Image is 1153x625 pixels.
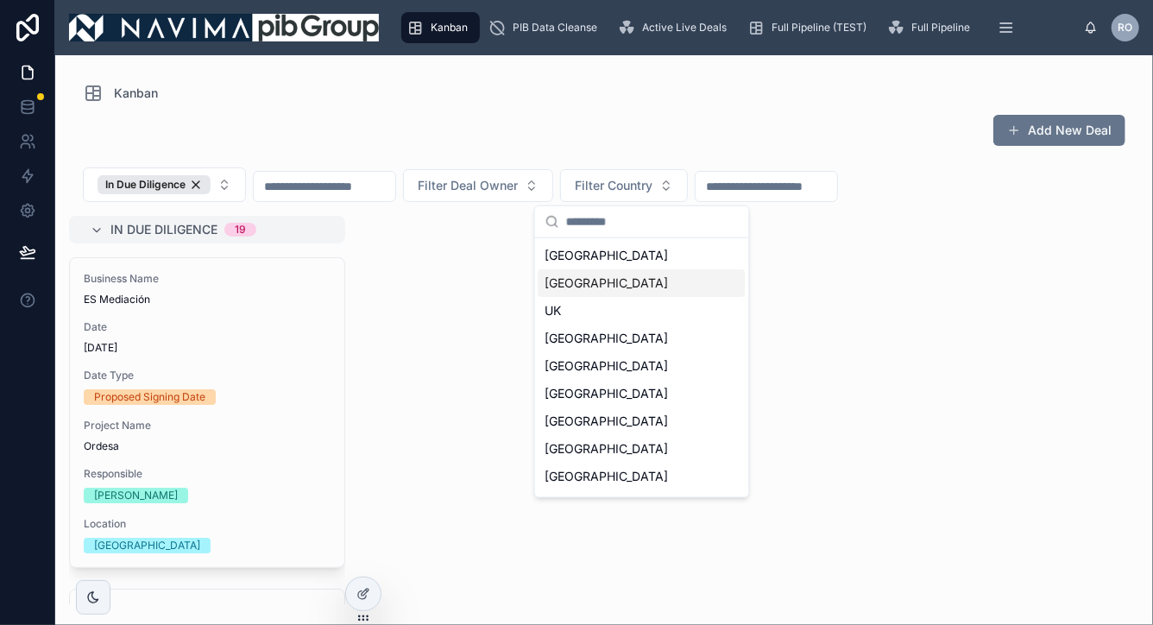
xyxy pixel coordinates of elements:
[483,12,609,43] a: PIB Data Cleanse
[539,407,746,435] div: [GEOGRAPHIC_DATA]
[83,167,246,202] button: Select Button
[98,175,211,194] div: In Due Diligence
[418,177,518,194] span: Filter Deal Owner
[84,320,331,334] span: Date
[393,9,1084,47] div: scrollable content
[84,439,331,453] span: Ordesa
[83,83,158,104] a: Kanban
[539,297,746,325] div: UK
[84,467,331,481] span: Responsible
[642,21,727,35] span: Active Live Deals
[84,293,331,306] span: ES Mediación
[84,517,331,531] span: Location
[84,272,331,286] span: Business Name
[431,21,468,35] span: Kanban
[539,352,746,380] div: [GEOGRAPHIC_DATA]
[539,242,746,269] div: [GEOGRAPHIC_DATA]
[235,223,246,237] div: 19
[98,175,211,194] button: Unselect IN_DUE_DILIGENCE
[84,419,331,432] span: Project Name
[403,169,553,202] button: Select Button
[513,21,597,35] span: PIB Data Cleanse
[539,269,746,297] div: [GEOGRAPHIC_DATA]
[94,488,178,503] div: [PERSON_NAME]
[613,12,739,43] a: Active Live Deals
[535,238,749,497] div: Suggestions
[882,12,982,43] a: Full Pipeline
[911,21,970,35] span: Full Pipeline
[401,12,480,43] a: Kanban
[84,369,331,382] span: Date Type
[539,435,746,463] div: [GEOGRAPHIC_DATA]
[539,490,746,518] div: [GEOGRAPHIC_DATA]
[742,12,879,43] a: Full Pipeline (TEST)
[94,389,205,405] div: Proposed Signing Date
[539,380,746,407] div: [GEOGRAPHIC_DATA]
[110,221,217,238] span: In Due Diligence
[84,603,331,617] span: Business Name
[560,169,688,202] button: Select Button
[539,325,746,352] div: [GEOGRAPHIC_DATA]
[69,257,345,568] a: Business NameES MediaciónDate[DATE]Date TypeProposed Signing DateProject NameOrdesaResponsible[PE...
[1118,21,1133,35] span: RO
[575,177,652,194] span: Filter Country
[94,538,200,553] div: [GEOGRAPHIC_DATA]
[84,341,331,355] span: [DATE]
[114,85,158,102] span: Kanban
[69,14,379,41] img: App logo
[772,21,866,35] span: Full Pipeline (TEST)
[539,463,746,490] div: [GEOGRAPHIC_DATA]
[993,115,1125,146] button: Add New Deal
